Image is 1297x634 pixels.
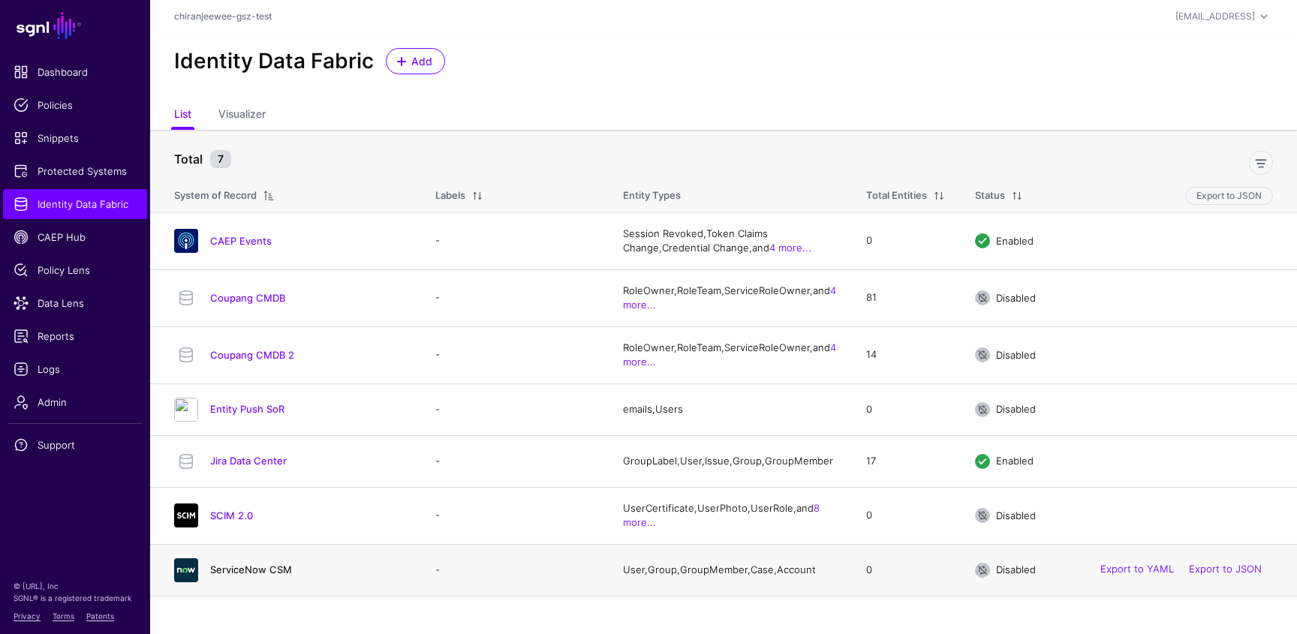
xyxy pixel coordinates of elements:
td: RoleOwner, RoleTeam, ServiceRoleOwner, and [608,326,851,383]
span: Support [14,437,137,452]
div: Total Entities [866,188,927,203]
a: chiranjeewee-gsz-test [174,11,272,22]
span: Protected Systems [14,164,137,179]
a: SGNL [9,9,141,42]
span: Admin [14,395,137,410]
a: Data Lens [3,288,147,318]
span: Enabled [996,455,1034,467]
a: Reports [3,321,147,351]
p: © [URL], Inc [14,580,137,592]
a: Jira Data Center [210,455,287,467]
a: Protected Systems [3,156,147,186]
a: List [174,101,191,130]
span: Policies [14,98,137,113]
small: 7 [210,150,231,168]
img: svg+xml;base64,PHN2ZyB3aWR0aD0iNjQiIGhlaWdodD0iNjQiIHZpZXdCb3g9IjAgMCA2NCA2NCIgZmlsbD0ibm9uZSIgeG... [174,229,198,253]
td: 0 [851,212,960,269]
td: - [420,487,608,544]
a: Logs [3,354,147,384]
span: Data Lens [14,296,137,311]
td: - [420,269,608,326]
a: Policies [3,90,147,120]
td: User, Group, GroupMember, Case, Account [608,544,851,596]
a: 4 more... [769,242,811,254]
td: 17 [851,435,960,487]
a: CAEP Hub [3,222,147,252]
a: Snippets [3,123,147,153]
td: - [420,544,608,596]
span: Reports [14,329,137,344]
span: Policy Lens [14,263,137,278]
a: Privacy [14,611,41,620]
td: GroupLabel, User, Issue, Group, GroupMember [608,435,851,487]
div: Status [975,188,1005,203]
a: Patents [86,611,114,620]
a: Coupang CMDB 2 [210,349,294,361]
span: Disabled [996,348,1036,360]
td: 14 [851,326,960,383]
td: RoleOwner, RoleTeam, ServiceRoleOwner, and [608,269,851,326]
a: ServiceNow CSM [210,563,292,575]
a: Terms [53,611,74,620]
a: Dashboard [3,57,147,87]
div: System of Record [174,188,257,203]
a: Entity Push SoR [210,403,284,415]
a: CAEP Events [210,235,272,247]
div: [EMAIL_ADDRESS] [1175,10,1255,23]
span: Add [410,53,435,69]
a: SCIM 2.0 [210,509,253,521]
a: Admin [3,387,147,417]
span: Disabled [996,509,1036,521]
span: Identity Data Fabric [14,197,137,212]
td: - [420,383,608,435]
a: Add [386,48,445,74]
p: SGNL® is a registered trademark [14,592,137,604]
strong: Total [174,152,203,167]
td: UserCertificate, UserPhoto, UserRole, and [608,487,851,544]
span: Enabled [996,234,1034,246]
span: Entity Types [623,189,681,201]
span: CAEP Hub [14,230,137,245]
button: Export to JSON [1185,187,1273,205]
a: Visualizer [218,101,266,130]
td: - [420,326,608,383]
td: 81 [851,269,960,326]
td: - [420,212,608,269]
img: svg+xml;base64,PHN2ZyB3aWR0aD0iNjQiIGhlaWdodD0iNjQiIHZpZXdCb3g9IjAgMCA2NCA2NCIgZmlsbD0ibm9uZSIgeG... [174,558,198,582]
span: Logs [14,362,137,377]
td: Session Revoked, Token Claims Change, Credential Change, and [608,212,851,269]
img: svg+xml;base64,UEQ5NGJXd2dkbVZ5YzJsdmJqMGlNUzR3SWlCbGJtTnZaR2x1WnowaWRYUm1MVGdpUHo0S1BDRXRMU0JIWl... [174,398,198,422]
span: Dashboard [14,65,137,80]
td: 0 [851,487,960,544]
a: Identity Data Fabric [3,189,147,219]
img: svg+xml;base64,PHN2ZyB3aWR0aD0iNjQiIGhlaWdodD0iNjQiIHZpZXdCb3g9IjAgMCA2NCA2NCIgZmlsbD0ibm9uZSIgeG... [174,503,198,527]
a: Coupang CMDB [210,292,285,304]
a: Export to YAML [1100,563,1174,575]
span: Snippets [14,131,137,146]
h2: Identity Data Fabric [174,49,374,74]
a: Export to JSON [1189,563,1262,575]
span: Disabled [996,403,1036,415]
td: 0 [851,383,960,435]
span: Disabled [996,563,1036,575]
div: Labels [435,188,465,203]
td: 0 [851,544,960,596]
a: Policy Lens [3,255,147,285]
td: emails, Users [608,383,851,435]
td: - [420,435,608,487]
span: Disabled [996,291,1036,303]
